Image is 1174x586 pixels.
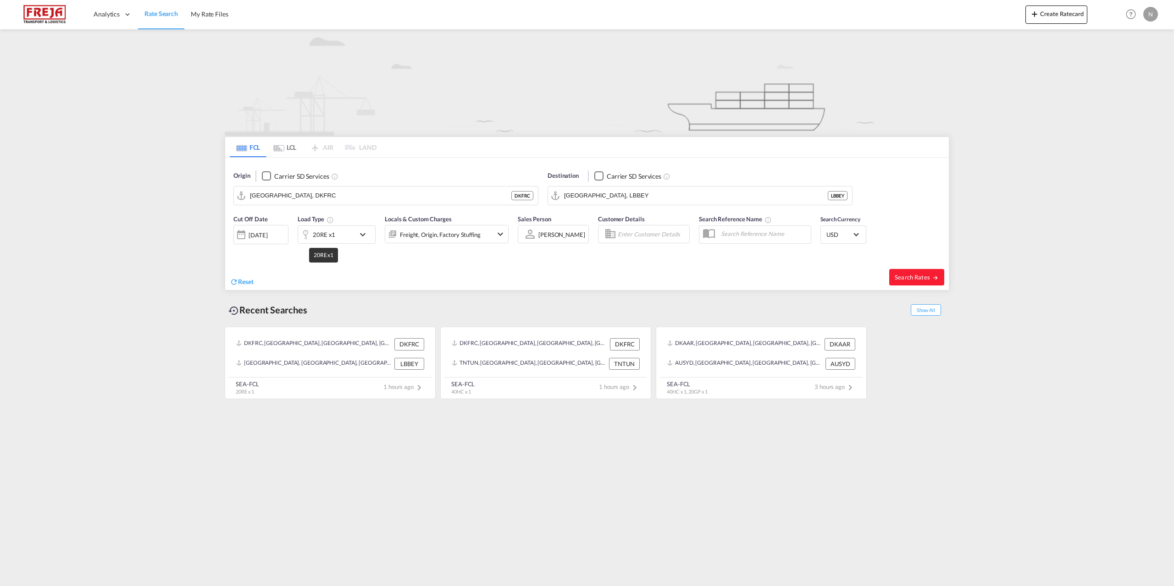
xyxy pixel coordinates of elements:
[234,186,538,205] md-input-container: Fredericia, DKFRC
[1025,5,1087,24] button: icon-plus 400-fgCreate Ratecard
[327,216,334,224] md-icon: Select multiple loads to view rates
[663,173,670,180] md-icon: Unchecked: Search for CY (Container Yard) services for all selected carriers.Checked : Search for...
[599,383,640,390] span: 1 hours ago
[548,171,579,181] span: Destination
[440,327,651,399] recent-search-card: DKFRC, [GEOGRAPHIC_DATA], [GEOGRAPHIC_DATA], [GEOGRAPHIC_DATA], [GEOGRAPHIC_DATA] DKFRCTNTUN, [GE...
[14,4,76,25] img: 586607c025bf11f083711d99603023e7.png
[238,278,254,285] span: Reset
[298,225,376,244] div: 20RE x1icon-chevron-down
[629,382,640,393] md-icon: icon-chevron-right
[1143,7,1158,22] div: N
[236,389,254,394] span: 20RE x 1
[383,383,425,390] span: 1 hours ago
[1123,6,1139,22] span: Help
[1029,8,1040,19] md-icon: icon-plus 400-fg
[233,243,240,256] md-datepicker: Select
[400,228,481,241] div: Freight Origin Factory Stuffing
[274,172,329,181] div: Carrier SD Services
[452,358,607,370] div: TNTUN, Tunis, Tunisia, Northern Africa, Africa
[825,338,855,350] div: DKAAR
[230,278,238,286] md-icon: icon-refresh
[699,215,772,223] span: Search Reference Name
[262,171,329,181] md-checkbox: Checkbox No Ink
[845,382,856,393] md-icon: icon-chevron-right
[825,228,861,241] md-select: Select Currency: $ USDUnited States Dollar
[331,173,338,180] md-icon: Unchecked: Search for CY (Container Yard) services for all selected carriers.Checked : Search for...
[889,269,944,285] button: Search Ratesicon-arrow-right
[266,137,303,157] md-tab-item: LCL
[250,189,511,203] input: Search by Port
[667,389,708,394] span: 40HC x 1, 20GP x 1
[511,191,533,200] div: DKFRC
[385,225,509,243] div: Freight Origin Factory Stuffingicon-chevron-down
[826,230,852,239] span: USD
[394,338,424,350] div: DKFRC
[225,158,949,290] div: Origin Checkbox No InkUnchecked: Search for CY (Container Yard) services for all selected carrier...
[667,338,822,350] div: DKAAR, Aarhus, Denmark, Northern Europe, Europe
[1123,6,1143,23] div: Help
[94,10,120,19] span: Analytics
[548,186,852,205] md-input-container: Beirut, LBBEY
[610,338,640,350] div: DKFRC
[716,227,811,241] input: Search Reference Name
[598,215,644,223] span: Customer Details
[495,229,506,240] md-icon: icon-chevron-down
[385,215,452,223] span: Locals & Custom Charges
[820,216,860,223] span: Search Currency
[452,338,608,350] div: DKFRC, Fredericia, Denmark, Northern Europe, Europe
[537,228,586,241] md-select: Sales Person: Nikolaj Korsvold
[228,305,239,316] md-icon: icon-backup-restore
[451,389,471,394] span: 40HC x 1
[667,358,823,370] div: AUSYD, Sydney, Australia, Oceania, Oceania
[313,228,335,241] div: 20RE x1
[225,327,436,399] recent-search-card: DKFRC, [GEOGRAPHIC_DATA], [GEOGRAPHIC_DATA], [GEOGRAPHIC_DATA], [GEOGRAPHIC_DATA] DKFRC[GEOGRAPHI...
[236,358,392,370] div: LBBEY, Beirut, Lebanon, Levante, Middle East
[233,215,268,223] span: Cut Off Date
[607,172,661,181] div: Carrier SD Services
[828,191,847,200] div: LBBEY
[314,252,333,258] span: 20RE x1
[236,338,392,350] div: DKFRC, Fredericia, Denmark, Northern Europe, Europe
[236,380,259,388] div: SEA-FCL
[609,358,640,370] div: TNTUN
[144,10,178,17] span: Rate Search
[656,327,867,399] recent-search-card: DKAAR, [GEOGRAPHIC_DATA], [GEOGRAPHIC_DATA], [GEOGRAPHIC_DATA], [GEOGRAPHIC_DATA] DKAARAUSYD, [GE...
[518,215,551,223] span: Sales Person
[191,10,228,18] span: My Rate Files
[233,225,288,244] div: [DATE]
[825,358,855,370] div: AUSYD
[451,380,475,388] div: SEA-FCL
[667,380,708,388] div: SEA-FCL
[225,29,949,136] img: new-FCL.png
[357,229,373,240] md-icon: icon-chevron-down
[932,274,939,281] md-icon: icon-arrow-right
[564,189,828,203] input: Search by Port
[298,215,334,223] span: Load Type
[233,171,250,181] span: Origin
[230,137,377,157] md-pagination-wrapper: Use the left and right arrow keys to navigate between tabs
[895,274,939,281] span: Search Rates
[225,300,311,320] div: Recent Searches
[414,382,425,393] md-icon: icon-chevron-right
[911,304,941,316] span: Show All
[394,358,424,370] div: LBBEY
[764,216,772,224] md-icon: Your search will be saved by the below given name
[618,227,687,241] input: Enter Customer Details
[249,231,267,239] div: [DATE]
[814,383,856,390] span: 3 hours ago
[538,231,585,238] div: [PERSON_NAME]
[594,171,661,181] md-checkbox: Checkbox No Ink
[230,277,254,287] div: icon-refreshReset
[230,137,266,157] md-tab-item: FCL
